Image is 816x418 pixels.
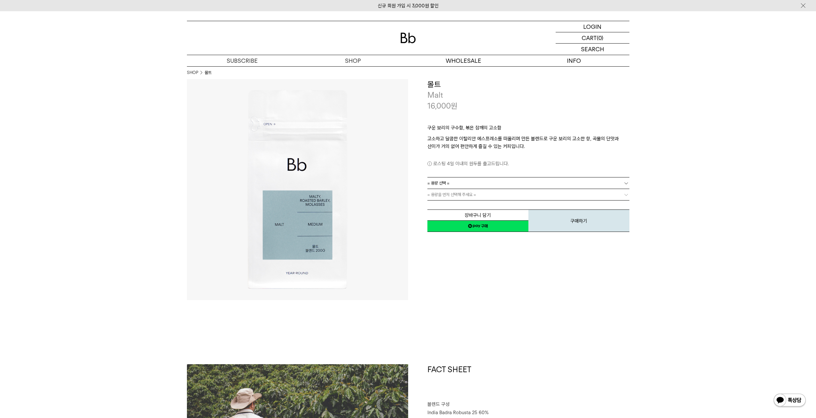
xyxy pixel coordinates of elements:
img: 몰트 [187,79,408,300]
a: SHOP [298,55,408,66]
span: = 용량을 먼저 선택해 주세요 = [427,189,476,200]
p: 고소하고 달콤한 이탈리안 에스프레소를 떠올리며 만든 블렌드로 구운 보리의 고소한 향, 곡물의 단맛과 산미가 거의 없어 편안하게 즐길 수 있는 커피입니다. [427,135,629,150]
img: 카카오톡 채널 1:1 채팅 버튼 [773,393,806,408]
h1: FACT SHEET [427,364,629,401]
p: (0) [597,32,603,43]
a: LOGIN [556,21,629,32]
a: SUBSCRIBE [187,55,298,66]
a: 신규 회원 가입 시 3,000원 할인 [378,3,439,9]
p: SEARCH [581,44,604,55]
p: LOGIN [583,21,601,32]
span: 원 [451,101,458,111]
a: 새창 [427,220,528,232]
p: WHOLESALE [408,55,519,66]
button: 장바구니 담기 [427,209,528,221]
p: INFO [519,55,629,66]
img: 로고 [400,33,416,43]
p: Malt [427,90,629,101]
button: 구매하기 [528,209,629,232]
p: CART [582,32,597,43]
p: 16,000 [427,101,458,111]
span: = 용량 선택 = [427,177,450,189]
span: 블렌드 구성 [427,401,450,407]
h3: 몰트 [427,79,629,90]
p: 로스팅 4일 이내의 원두를 출고드립니다. [427,160,629,168]
p: 구운 보리의 구수함, 볶은 참깨의 고소함 [427,124,629,135]
a: CART (0) [556,32,629,44]
a: SHOP [187,70,198,76]
span: India Badra Robusta 25 60% [427,410,489,415]
li: 몰트 [205,70,212,76]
